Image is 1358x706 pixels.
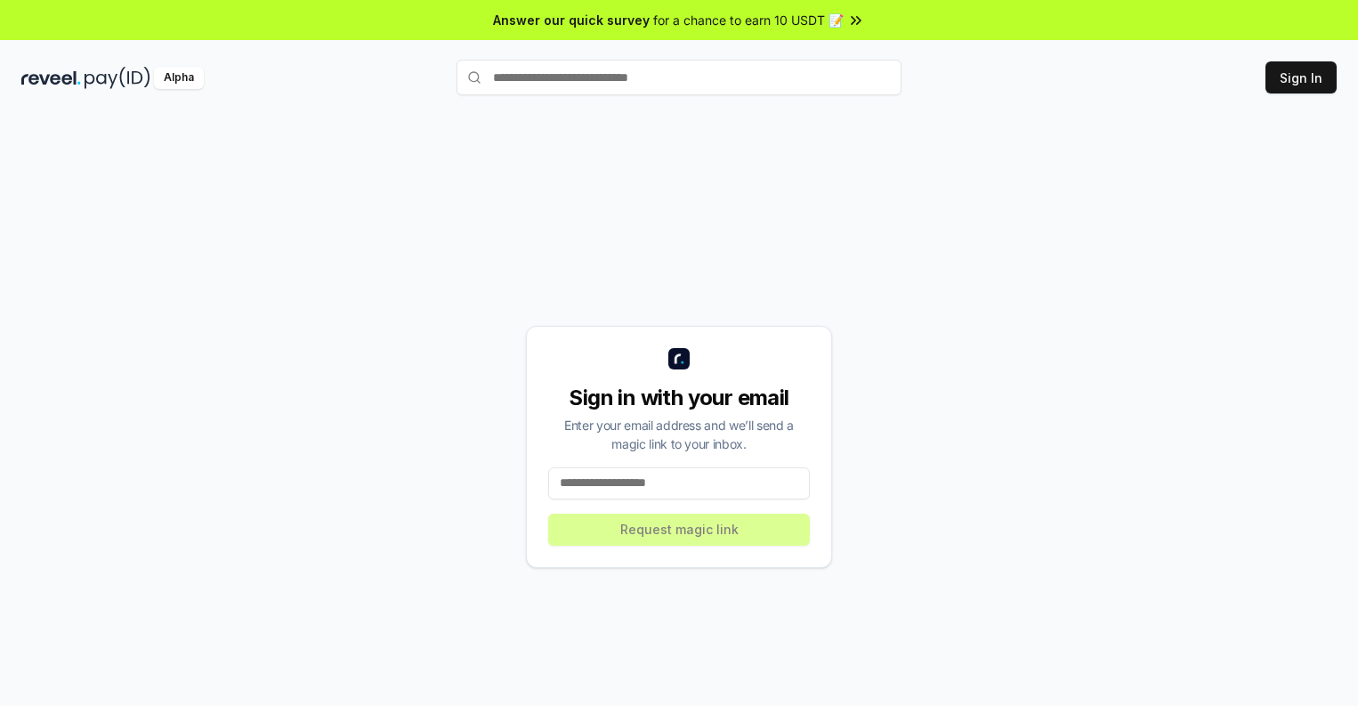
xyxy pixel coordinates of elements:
[493,11,650,29] span: Answer our quick survey
[548,384,810,412] div: Sign in with your email
[668,348,690,369] img: logo_small
[21,67,81,89] img: reveel_dark
[154,67,204,89] div: Alpha
[548,416,810,453] div: Enter your email address and we’ll send a magic link to your inbox.
[85,67,150,89] img: pay_id
[1265,61,1337,93] button: Sign In
[653,11,844,29] span: for a chance to earn 10 USDT 📝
